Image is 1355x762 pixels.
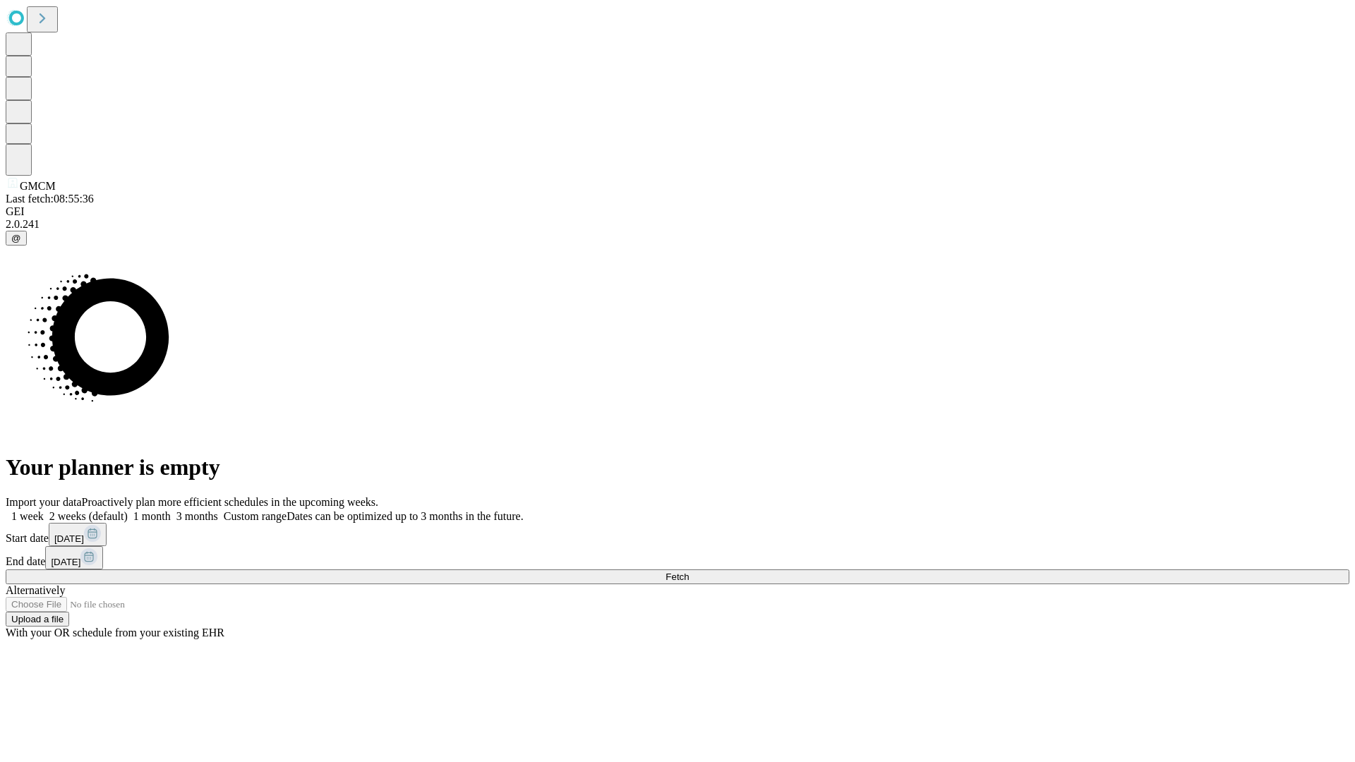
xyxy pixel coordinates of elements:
[6,231,27,246] button: @
[54,533,84,544] span: [DATE]
[11,510,44,522] span: 1 week
[6,546,1349,569] div: End date
[6,496,82,508] span: Import your data
[49,523,107,546] button: [DATE]
[6,193,94,205] span: Last fetch: 08:55:36
[6,627,224,639] span: With your OR schedule from your existing EHR
[6,205,1349,218] div: GEI
[45,546,103,569] button: [DATE]
[51,557,80,567] span: [DATE]
[666,571,689,582] span: Fetch
[82,496,378,508] span: Proactively plan more efficient schedules in the upcoming weeks.
[6,612,69,627] button: Upload a file
[224,510,287,522] span: Custom range
[20,180,56,192] span: GMCM
[287,510,523,522] span: Dates can be optimized up to 3 months in the future.
[49,510,128,522] span: 2 weeks (default)
[6,584,65,596] span: Alternatively
[6,523,1349,546] div: Start date
[6,454,1349,480] h1: Your planner is empty
[133,510,171,522] span: 1 month
[6,218,1349,231] div: 2.0.241
[176,510,218,522] span: 3 months
[11,233,21,243] span: @
[6,569,1349,584] button: Fetch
